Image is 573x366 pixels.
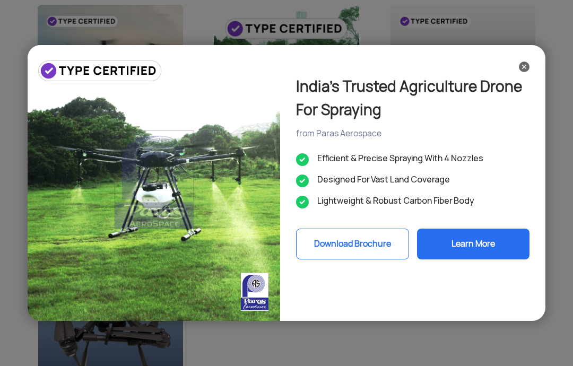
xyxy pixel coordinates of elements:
button: Download Brochure [296,229,409,259]
button: Learn More [417,229,529,259]
li: Designed For Vast Land Coverage [296,173,529,186]
li: Lightweight & Robust Carbon Fiber Body [296,195,529,207]
li: Efficient & Precise Spraying With 4 Nozzles [296,152,529,165]
img: ic_close_black.svg [519,62,529,72]
img: paras_modal_img.png [28,45,280,321]
div: from Paras Aerospace [296,128,529,140]
div: India’s Trusted Agriculture Drone For Spraying [296,75,529,121]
